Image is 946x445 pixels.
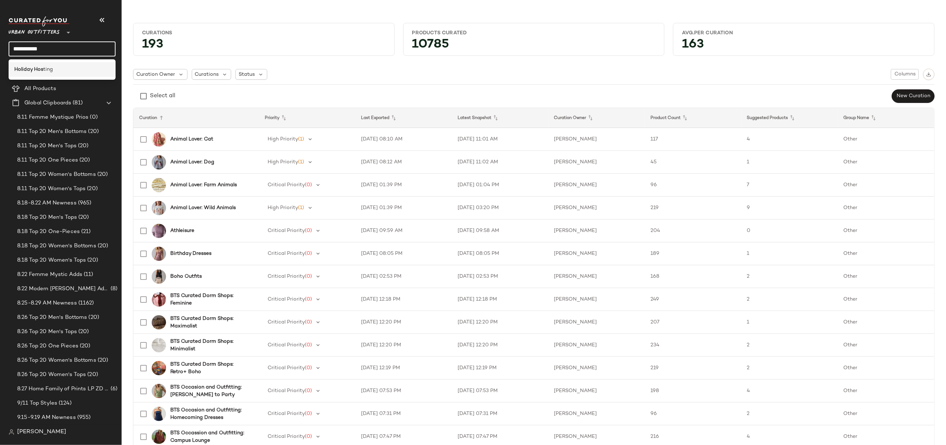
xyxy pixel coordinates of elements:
td: 96 [645,174,741,197]
img: 102187119_066_b2 [152,292,166,307]
td: [PERSON_NAME] [548,288,645,311]
td: [DATE] 12:20 PM [356,311,452,334]
span: 8.26 Top 20 Women's Bottoms [17,356,96,365]
td: [PERSON_NAME] [548,311,645,334]
span: (0) [305,320,312,325]
th: Suggested Products [741,108,838,128]
span: (124) [57,399,72,407]
span: 8.11 Top 20 Men's Bottoms [17,128,87,136]
td: 219 [645,197,741,219]
td: 207 [645,311,741,334]
b: BTS Curated Dorm Shops: Minimalist [170,338,250,353]
th: Curation [133,108,259,128]
td: Other [838,242,934,265]
div: 193 [136,39,391,53]
td: [DATE] 08:05 PM [452,242,548,265]
td: [DATE] 12:18 PM [356,288,452,311]
span: (11) [82,271,93,279]
span: 8.11 Femme Mystique Prios [17,113,89,122]
td: Other [838,288,934,311]
div: 163 [676,39,931,53]
span: 8.11 Top 20 Women's Tops [17,185,86,193]
span: (955) [76,414,91,422]
div: Curations [142,30,386,36]
img: 103681524_000_b [152,361,166,375]
td: 7 [741,174,838,197]
span: (0) [305,228,312,233]
th: Last Exported [356,108,452,128]
td: 1 [741,242,838,265]
span: (20) [86,256,98,264]
b: Animal Lover: Cat [170,135,213,143]
b: BTS Occassion and Outfitting: Campus Lounge [170,429,250,444]
td: 1 [741,311,838,334]
span: 8.11 Top 20 Men's Tops [17,142,77,150]
b: Birthday Dresses [170,250,211,257]
span: (20) [78,342,91,350]
span: (8) [109,285,117,293]
td: Other [838,334,934,357]
td: [PERSON_NAME] [548,151,645,174]
span: 8.26 Top 20 Women's Tops [17,371,86,379]
td: 249 [645,288,741,311]
span: (20) [87,313,99,322]
td: [PERSON_NAME] [548,380,645,402]
span: 8.26 Top 20 Men's Tops [17,328,77,336]
span: New Curation [896,93,930,99]
span: [PERSON_NAME] [17,428,66,436]
span: (0) [305,297,312,302]
td: 4 [741,380,838,402]
img: 99443566_066_b [152,132,166,147]
button: New Curation [892,89,935,103]
td: [DATE] 01:04 PM [452,174,548,197]
span: (20) [96,242,108,250]
td: [DATE] 11:02 AM [452,151,548,174]
span: 8.26 Top 20 One Pieces [17,342,78,350]
div: 10785 [406,39,662,53]
span: (1) [298,137,304,142]
td: [PERSON_NAME] [548,219,645,242]
td: Other [838,128,934,151]
img: svg%3e [926,72,931,77]
td: [DATE] 11:01 AM [452,128,548,151]
img: 96915335_001_b [152,270,166,284]
span: 8.11 Top 20 Women's Bottoms [17,170,96,179]
span: (1162) [77,299,94,307]
td: 2 [741,334,838,357]
span: (1) [298,205,304,211]
th: Priority [259,108,356,128]
span: (20) [87,128,99,136]
span: (965) [77,199,92,207]
td: Other [838,311,934,334]
span: 8.25-8.29 AM Newness [17,299,77,307]
td: 168 [645,265,741,288]
span: Curation Owner [136,71,175,78]
b: BTS Curated Dorm Shops: Retro+ Boho [170,361,250,376]
td: 0 [741,219,838,242]
div: Select all [150,92,175,100]
b: Boho Outfits [170,273,202,280]
span: 9/11 Top Styles [17,399,57,407]
span: (6) [109,385,117,393]
td: [PERSON_NAME] [548,128,645,151]
span: (0) [305,411,312,416]
span: 8.22 Modern [PERSON_NAME] Adds [17,285,109,293]
span: 8.18 Top 20 Women's Bottoms [17,242,96,250]
img: 102059615_004_b [152,155,166,169]
td: [DATE] 08:05 PM [356,242,452,265]
td: [DATE] 07:53 PM [452,380,548,402]
span: Critical Priority [268,342,305,348]
span: (0) [305,388,312,394]
td: Other [838,151,934,174]
td: [PERSON_NAME] [548,197,645,219]
span: (0) [305,274,312,279]
span: (20) [77,142,89,150]
td: 4 [741,128,838,151]
span: (20) [77,213,89,222]
th: Group Name [838,108,934,128]
span: Critical Priority [268,251,305,256]
td: 198 [645,380,741,402]
span: (0) [305,434,312,439]
td: [PERSON_NAME] [548,402,645,425]
td: 45 [645,151,741,174]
